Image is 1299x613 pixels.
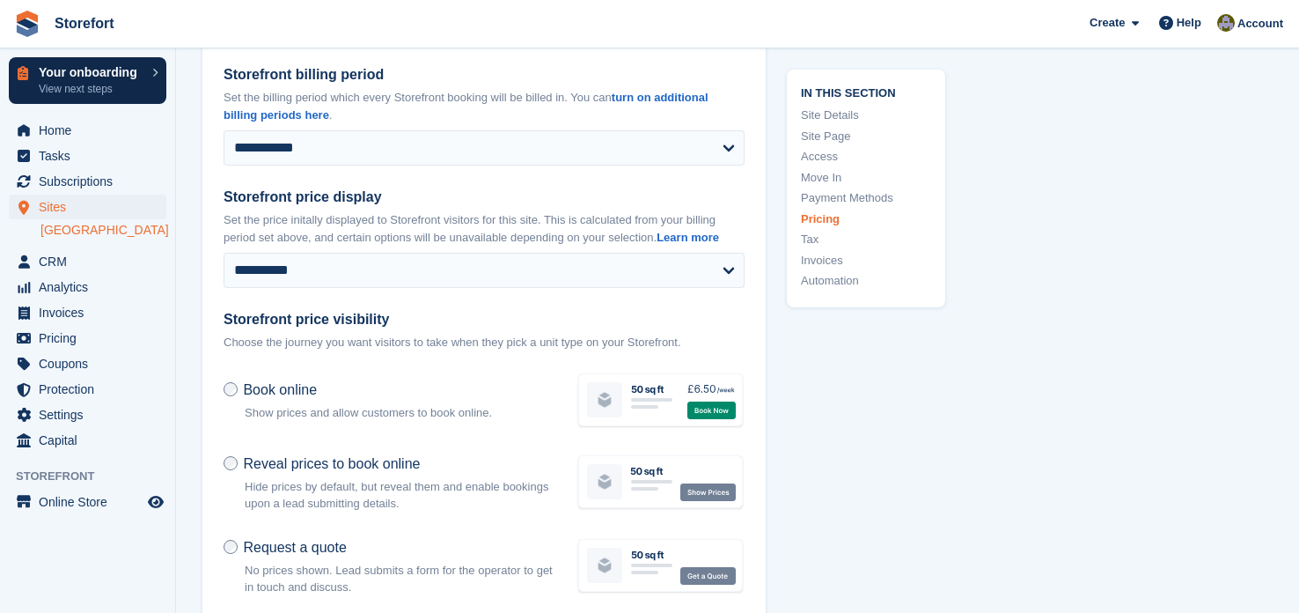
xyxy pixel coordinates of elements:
span: Request a quote [243,540,346,555]
a: Your onboarding View next steps [9,57,166,104]
a: menu [9,403,166,427]
a: Access [801,148,931,166]
span: Account [1237,15,1283,33]
label: Storefront price display [224,187,745,208]
a: Invoices [801,251,931,269]
p: Set the billing period which every Storefront booking will be billed in. You can . [224,89,745,123]
a: menu [9,300,166,325]
a: menu [9,275,166,299]
p: View next steps [39,81,143,97]
a: Tax [801,231,931,248]
span: Coupons [39,351,144,376]
a: menu [9,428,166,453]
span: Sites [39,195,144,219]
a: menu [9,249,166,274]
img: Dale Metcalf [1217,14,1235,32]
a: Move In [801,168,931,186]
p: Set the price initally displayed to Storefront visitors for this site. This is calculated from yo... [224,211,745,246]
a: Preview store [145,491,166,513]
label: Storefront price visibility [224,309,745,330]
input: Book online [224,382,238,396]
span: Create [1090,14,1125,32]
p: Your onboarding [39,66,143,78]
span: Book online [243,382,317,397]
a: Automation [801,272,931,290]
a: menu [9,351,166,376]
span: CRM [39,249,144,274]
a: turn on additional billing periods here [224,91,708,122]
a: Storefort [48,9,121,38]
a: menu [9,377,166,402]
span: Storefront [16,468,175,485]
span: Settings [39,403,144,427]
span: Pricing [39,326,144,351]
span: Online Store [39,490,144,514]
span: In this section [801,83,931,100]
a: menu [9,195,166,219]
a: Site Details [801,107,931,124]
input: Request a quote [224,540,238,554]
span: Reveal prices to book online [243,456,420,471]
a: [GEOGRAPHIC_DATA] [40,222,166,239]
input: Reveal prices to book online [224,456,238,470]
img: stora-icon-8386f47178a22dfd0bd8f6a31ec36ba5ce8667c1dd55bd0f319d3a0aa187defe.svg [14,11,40,37]
a: menu [9,326,166,351]
span: Protection [39,377,144,402]
p: Show prices and allow customers to book online. [245,404,555,422]
a: menu [9,144,166,168]
span: Tasks [39,144,144,168]
span: Capital [39,428,144,453]
a: menu [9,118,166,143]
span: Home [39,118,144,143]
label: Storefront billing period [224,64,745,85]
a: Learn more [657,231,719,244]
a: Site Page [801,127,931,144]
p: No prices shown. Lead submits a form for the operator to get in touch and discuss. [245,562,555,596]
a: menu [9,490,166,514]
span: Help [1177,14,1201,32]
p: Hide prices by default, but reveal them and enable bookings upon a lead submitting details. [245,478,555,513]
a: Pricing [801,210,931,227]
span: Subscriptions [39,169,144,194]
a: menu [9,169,166,194]
p: Choose the journey you want visitors to take when they pick a unit type on your Storefront. [224,334,745,351]
span: Invoices [39,300,144,325]
span: Analytics [39,275,144,299]
a: Payment Methods [801,189,931,207]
